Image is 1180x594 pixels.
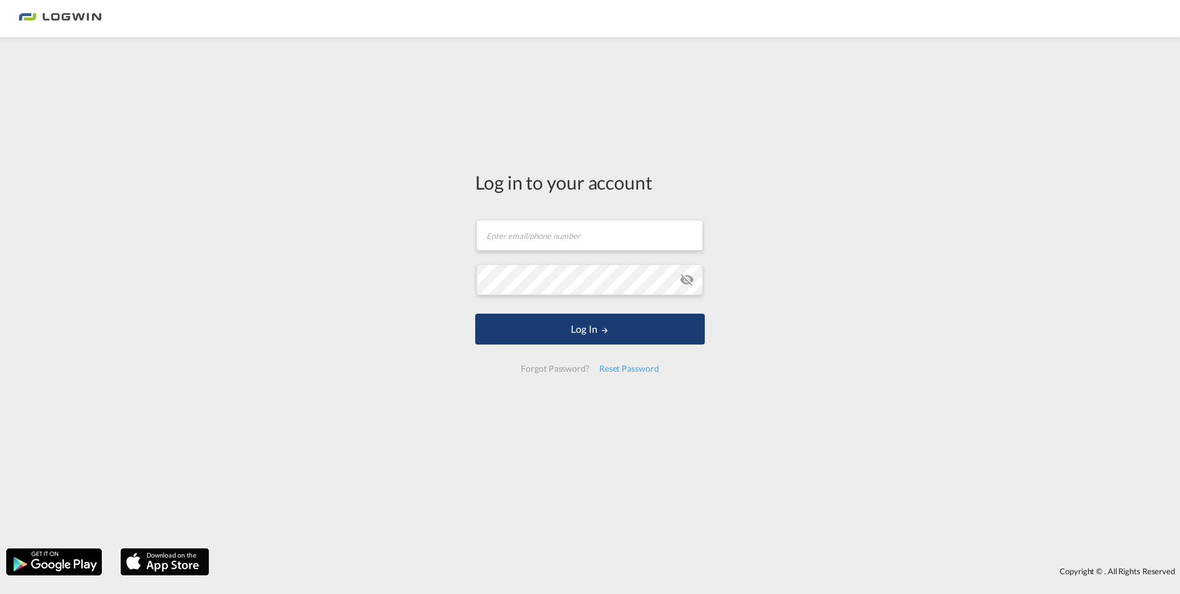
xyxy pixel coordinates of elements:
img: bc73a0e0d8c111efacd525e4c8ad7d32.png [19,5,102,33]
button: LOGIN [475,314,705,345]
div: Forgot Password? [516,358,594,380]
input: Enter email/phone number [476,220,703,251]
img: google.png [5,547,103,577]
img: apple.png [119,547,210,577]
div: Reset Password [594,358,664,380]
div: Log in to your account [475,169,705,195]
md-icon: icon-eye-off [679,272,694,287]
div: Copyright © . All Rights Reserved [215,561,1180,582]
